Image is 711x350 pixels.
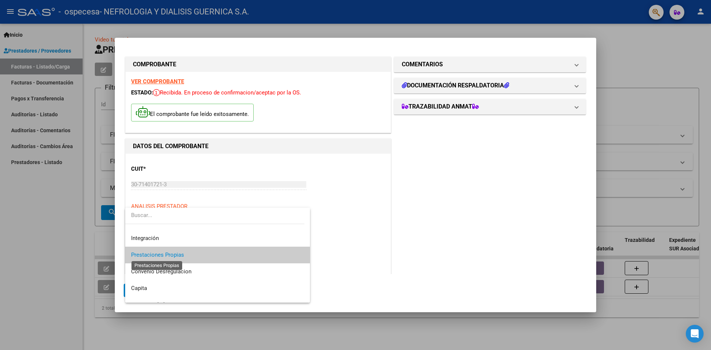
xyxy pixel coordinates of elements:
[131,285,147,291] span: Capita
[686,325,704,343] div: Open Intercom Messenger
[131,268,191,275] span: Convenio Desregulacion
[131,251,184,258] span: Prestaciones Propias
[131,301,197,308] span: Discapacidad sin recupero
[131,235,159,241] span: Integración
